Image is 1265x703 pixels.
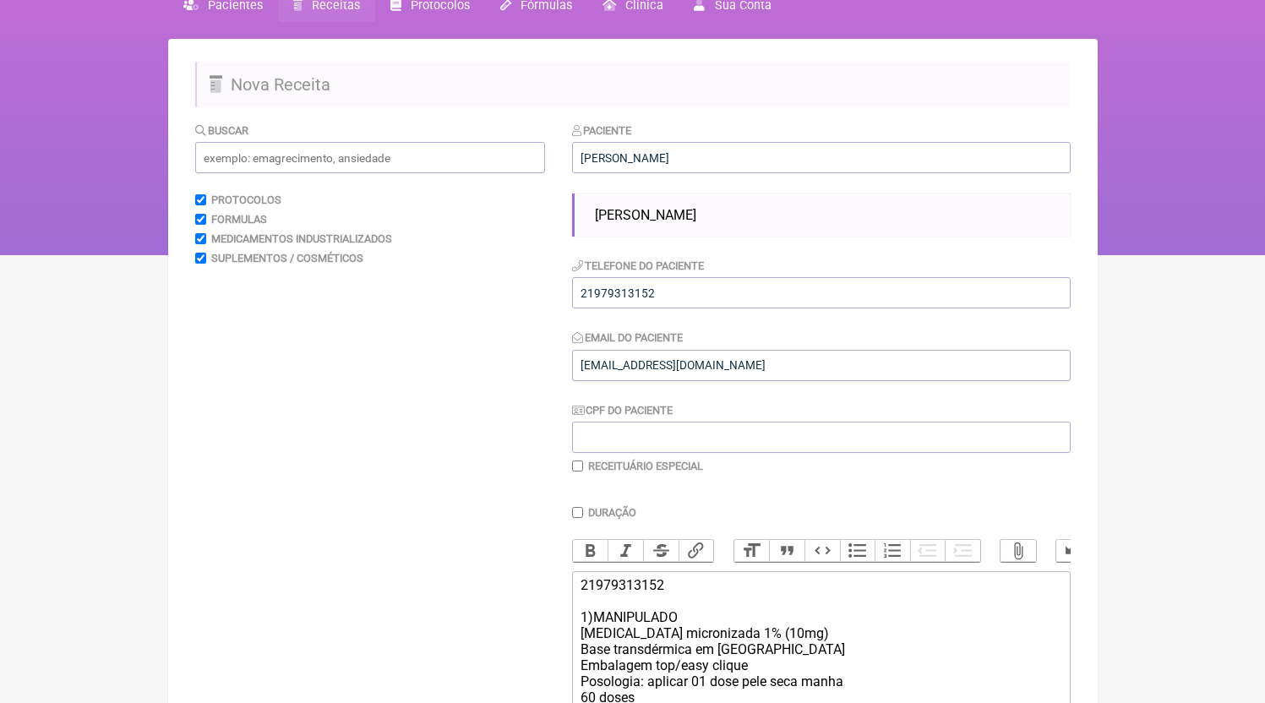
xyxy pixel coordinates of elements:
label: Paciente [572,124,632,137]
button: Strikethrough [643,540,679,562]
h2: Nova Receita [195,62,1071,107]
label: Buscar [195,124,249,137]
label: Email do Paciente [572,331,684,344]
label: Suplementos / Cosméticos [211,252,363,264]
button: Quote [769,540,804,562]
label: Formulas [211,213,267,226]
label: Medicamentos Industrializados [211,232,392,245]
button: Decrease Level [910,540,946,562]
button: Link [679,540,714,562]
span: [PERSON_NAME] [595,207,696,223]
button: Heading [734,540,770,562]
button: Increase Level [945,540,980,562]
button: Italic [608,540,643,562]
button: Undo [1056,540,1092,562]
button: Numbers [875,540,910,562]
button: Attach Files [1001,540,1036,562]
button: Bold [573,540,608,562]
button: Code [804,540,840,562]
label: Receituário Especial [588,460,703,472]
label: Duração [588,506,636,519]
label: CPF do Paciente [572,404,673,417]
input: exemplo: emagrecimento, ansiedade [195,142,545,173]
button: Bullets [840,540,875,562]
label: Telefone do Paciente [572,259,705,272]
label: Protocolos [211,193,281,206]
